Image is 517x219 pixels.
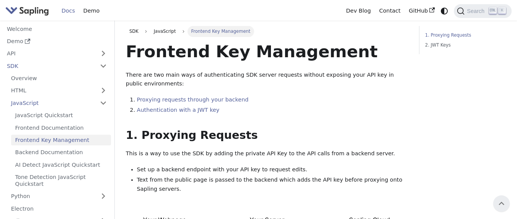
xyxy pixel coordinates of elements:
[11,147,111,158] a: Backend Documentation
[96,48,111,59] button: Expand sidebar category 'API'
[126,26,408,37] nav: Breadcrumbs
[3,23,111,34] a: Welcome
[126,26,142,37] a: SDK
[7,191,111,202] a: Python
[425,42,503,49] a: 2. JWT Keys
[126,129,408,142] h2: 1. Proxying Requests
[11,110,111,121] a: JavaScript Quickstart
[3,60,96,71] a: SDK
[11,122,111,133] a: Frontend Documentation
[57,5,79,17] a: Docs
[7,73,111,84] a: Overview
[126,41,408,62] h1: Frontend Key Management
[11,172,111,190] a: Tone Detection JavaScript Quickstart
[126,149,408,158] p: This is a way to use the SDK by adding the private API Key to the API calls from a backend server.
[3,36,111,47] a: Demo
[375,5,405,17] a: Contact
[5,5,52,16] a: Sapling.ai
[404,5,439,17] a: GitHub
[11,135,111,146] a: Frontend Key Management
[465,8,489,14] span: Search
[96,60,111,71] button: Collapse sidebar category 'SDK'
[3,48,96,59] a: API
[5,5,49,16] img: Sapling.ai
[137,97,249,103] a: Proxying requests through your backend
[79,5,104,17] a: Demo
[137,176,408,194] li: Text from the public page is passed to the backend which adds the API key before proxying onto Sa...
[342,5,375,17] a: Dev Blog
[425,32,503,39] a: 1. Proxying Requests
[498,7,506,14] kbd: K
[137,165,408,174] li: Set up a backend endpoint with your API key to request edits.
[493,195,510,212] button: Scroll back to top
[439,5,450,16] button: Switch between dark and light mode (currently system mode)
[129,29,139,34] span: SDK
[188,26,254,37] span: Frontend Key Management
[150,26,179,37] span: JavaScript
[454,4,511,18] button: Search (Ctrl+K)
[7,97,111,108] a: JavaScript
[126,71,408,89] p: There are two main ways of authenticating SDK server requests without exposing your API key in pu...
[7,85,111,96] a: HTML
[11,159,111,170] a: AI Detect JavaScript Quickstart
[7,203,111,214] a: Electron
[137,107,220,113] a: Authentication with a JWT key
